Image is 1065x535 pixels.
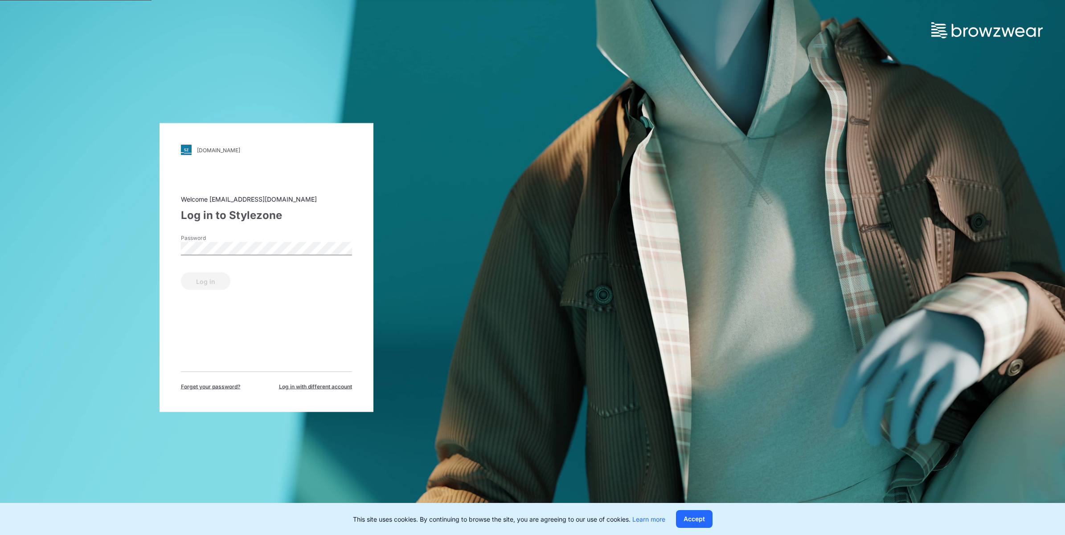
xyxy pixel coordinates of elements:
[181,234,243,242] label: Password
[353,515,665,524] p: This site uses cookies. By continuing to browse the site, you are agreeing to our use of cookies.
[181,207,352,223] div: Log in to Stylezone
[676,510,713,528] button: Accept
[279,383,352,391] span: Log in with different account
[181,145,352,155] a: [DOMAIN_NAME]
[181,383,241,391] span: Forget your password?
[931,22,1043,38] img: browzwear-logo.73288ffb.svg
[181,195,352,204] div: Welcome [EMAIL_ADDRESS][DOMAIN_NAME]
[197,146,240,153] div: [DOMAIN_NAME]
[632,515,665,523] a: Learn more
[181,145,192,155] img: svg+xml;base64,PHN2ZyB3aWR0aD0iMjgiIGhlaWdodD0iMjgiIHZpZXdCb3g9IjAgMCAyOCAyOCIgZmlsbD0ibm9uZSIgeG...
